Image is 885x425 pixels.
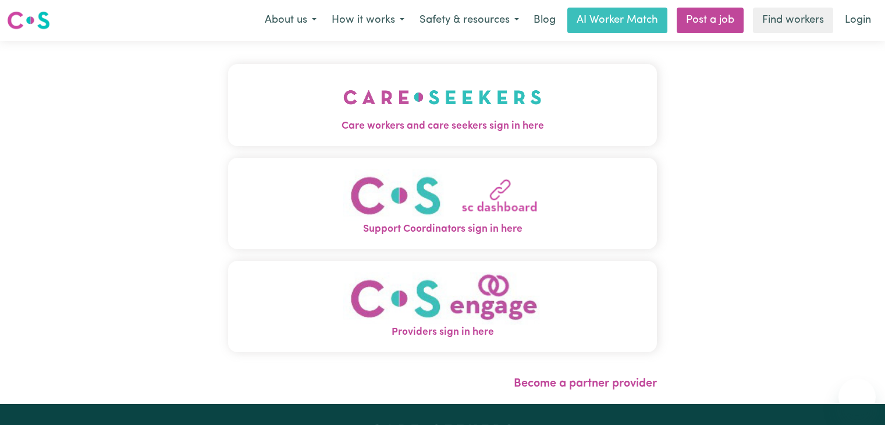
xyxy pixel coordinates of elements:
span: Providers sign in here [228,325,657,340]
a: Careseekers logo [7,7,50,34]
button: Support Coordinators sign in here [228,157,657,249]
button: Safety & resources [412,8,527,33]
iframe: Button to launch messaging window [838,378,876,416]
button: Care workers and care seekers sign in here [228,64,657,146]
img: Careseekers logo [7,10,50,31]
a: Find workers [753,8,833,33]
a: AI Worker Match [567,8,667,33]
span: Support Coordinators sign in here [228,222,657,237]
a: Post a job [677,8,744,33]
a: Become a partner provider [514,378,657,389]
a: Login [838,8,878,33]
button: How it works [324,8,412,33]
a: Blog [527,8,563,33]
button: Providers sign in here [228,260,657,352]
span: Care workers and care seekers sign in here [228,119,657,134]
button: About us [257,8,324,33]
